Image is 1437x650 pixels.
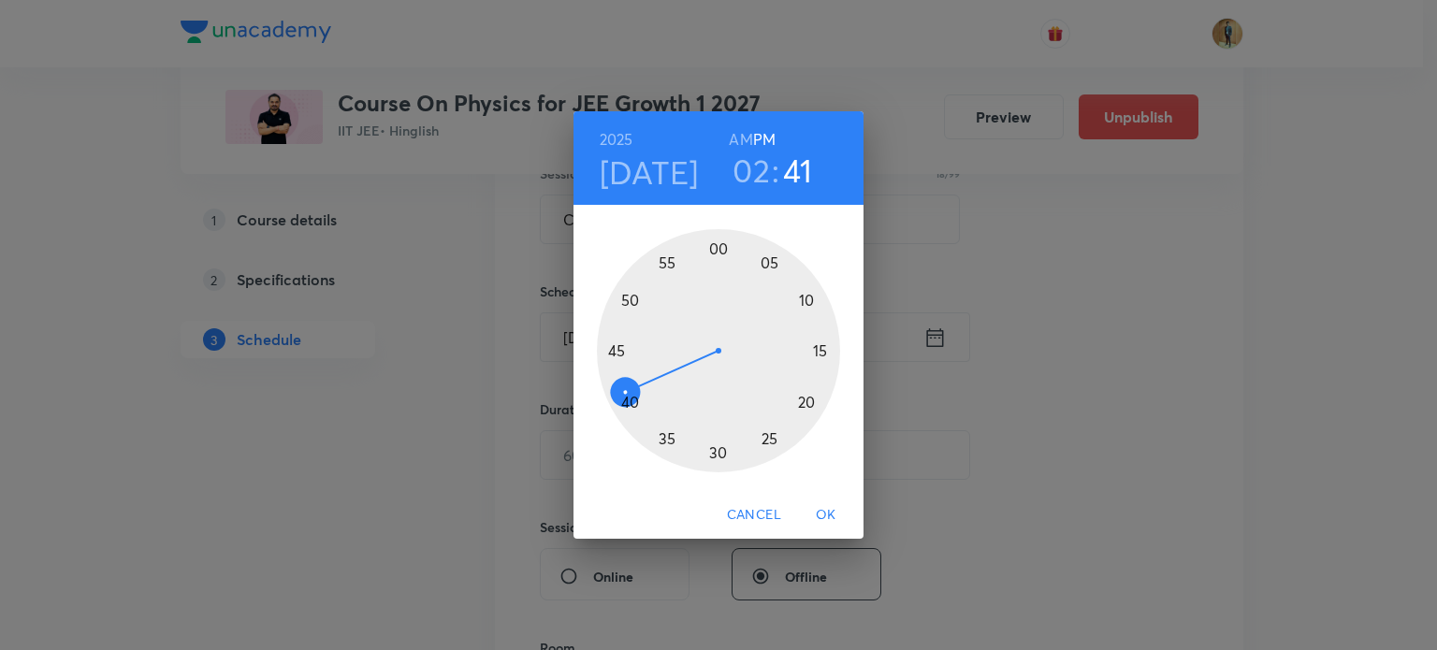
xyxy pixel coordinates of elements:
[804,503,849,527] span: OK
[772,151,779,190] h3: :
[600,126,633,152] button: 2025
[753,126,776,152] button: PM
[719,498,789,532] button: Cancel
[796,498,856,532] button: OK
[783,151,813,190] button: 41
[733,151,770,190] button: 02
[729,126,752,152] button: AM
[727,503,781,527] span: Cancel
[600,152,699,192] button: [DATE]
